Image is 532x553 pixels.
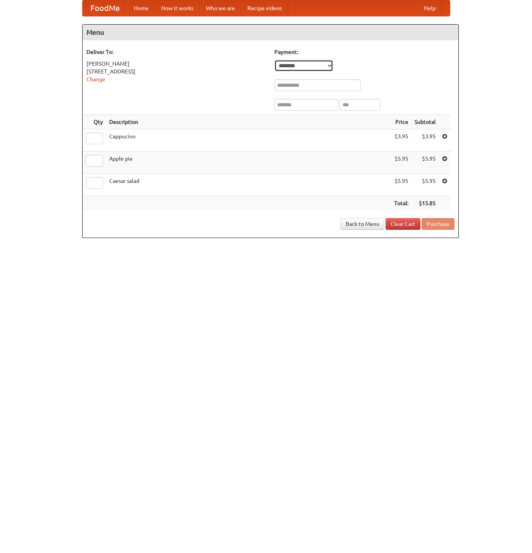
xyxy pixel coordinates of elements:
a: FoodMe [83,0,128,16]
h5: Payment: [274,48,454,56]
th: Price [391,115,411,129]
a: Back to Menu [341,218,384,230]
td: Apple pie [106,152,391,174]
a: Home [128,0,155,16]
div: [STREET_ADDRESS] [87,68,267,75]
td: $3.95 [391,129,411,152]
td: $5.95 [411,152,439,174]
a: Clear Cart [386,218,420,230]
th: Total: [391,196,411,211]
th: Description [106,115,391,129]
a: Change [87,76,105,82]
td: $5.95 [391,174,411,196]
a: Help [418,0,442,16]
th: Subtotal [411,115,439,129]
td: $5.95 [411,174,439,196]
td: $5.95 [391,152,411,174]
td: $3.95 [411,129,439,152]
th: Qty [83,115,106,129]
td: Caesar salad [106,174,391,196]
h5: Deliver To: [87,48,267,56]
button: Purchase [422,218,454,230]
a: Who we are [200,0,241,16]
th: $15.85 [411,196,439,211]
td: Cappucino [106,129,391,152]
a: How it works [155,0,200,16]
a: Recipe videos [241,0,288,16]
h4: Menu [83,25,458,40]
div: [PERSON_NAME] [87,60,267,68]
